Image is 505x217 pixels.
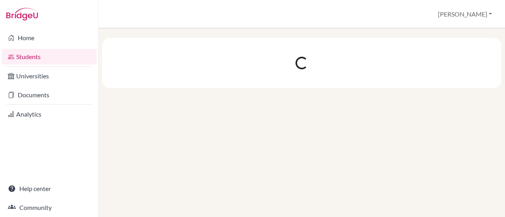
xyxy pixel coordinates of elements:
a: Community [2,200,97,215]
a: Universities [2,68,97,84]
img: Bridge-U [6,8,38,20]
a: Help center [2,181,97,197]
button: [PERSON_NAME] [434,7,496,22]
a: Documents [2,87,97,103]
a: Students [2,49,97,65]
a: Home [2,30,97,46]
a: Analytics [2,106,97,122]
